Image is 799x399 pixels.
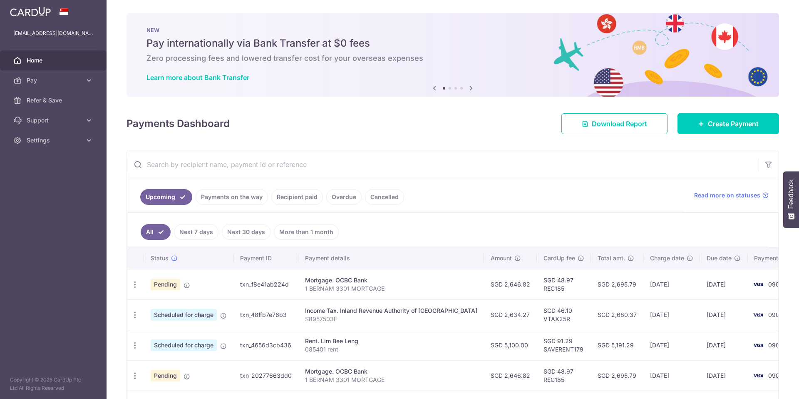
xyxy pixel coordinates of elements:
[591,269,643,299] td: SGD 2,695.79
[787,180,795,209] span: Feedback
[233,269,298,299] td: txn_f8e41ab224d
[151,309,217,321] span: Scheduled for charge
[537,360,591,391] td: SGD 48.97 REC185
[484,299,537,330] td: SGD 2,634.27
[750,310,767,320] img: Bank Card
[700,299,747,330] td: [DATE]
[561,113,667,134] a: Download Report
[233,360,298,391] td: txn_20277663dd0
[151,254,169,262] span: Status
[694,191,769,199] a: Read more on statuses
[151,279,180,290] span: Pending
[10,7,51,17] img: CardUp
[127,116,230,131] h4: Payments Dashboard
[305,315,477,323] p: S8957503F
[298,247,484,269] th: Payment details
[305,337,477,345] div: Rent. Lim Bee Leng
[643,330,700,360] td: [DATE]
[750,371,767,381] img: Bank Card
[537,269,591,299] td: SGD 48.97 REC185
[768,372,783,379] span: 0909
[13,29,93,37] p: [EMAIL_ADDRESS][DOMAIN_NAME]
[591,360,643,391] td: SGD 2,695.79
[305,376,477,384] p: 1 BERNAM 3301 MORTGAGE
[768,342,783,349] span: 0909
[484,269,537,299] td: SGD 2,646.82
[365,189,404,205] a: Cancelled
[700,360,747,391] td: [DATE]
[305,367,477,376] div: Mortgage. OCBC Bank
[783,171,799,228] button: Feedback - Show survey
[598,254,625,262] span: Total amt.
[768,311,783,318] span: 0909
[27,116,82,125] span: Support
[326,189,362,205] a: Overdue
[537,299,591,330] td: SGD 46.10 VTAX25R
[222,224,270,240] a: Next 30 days
[271,189,323,205] a: Recipient paid
[146,73,249,82] a: Learn more about Bank Transfer
[174,224,218,240] a: Next 7 days
[141,224,171,240] a: All
[140,189,192,205] a: Upcoming
[233,330,298,360] td: txn_4656d3cb436
[484,360,537,391] td: SGD 2,646.82
[27,136,82,145] span: Settings
[151,370,180,382] span: Pending
[233,247,298,269] th: Payment ID
[650,254,684,262] span: Charge date
[127,151,759,178] input: Search by recipient name, payment id or reference
[27,96,82,105] span: Refer & Save
[543,254,575,262] span: CardUp fee
[274,224,339,240] a: More than 1 month
[127,13,779,97] img: Bank transfer banner
[700,330,747,360] td: [DATE]
[146,53,759,63] h6: Zero processing fees and lowered transfer cost for your overseas expenses
[643,360,700,391] td: [DATE]
[643,269,700,299] td: [DATE]
[196,189,268,205] a: Payments on the way
[305,276,477,284] div: Mortgage. OCBC Bank
[305,307,477,315] div: Income Tax. Inland Revenue Authority of [GEOGRAPHIC_DATA]
[233,299,298,330] td: txn_48ffb7e76b3
[146,37,759,50] h5: Pay internationally via Bank Transfer at $0 fees
[643,299,700,330] td: [DATE]
[677,113,779,134] a: Create Payment
[750,279,767,289] img: Bank Card
[591,299,643,330] td: SGD 2,680.37
[151,339,217,351] span: Scheduled for charge
[146,27,759,33] p: NEW
[750,340,767,350] img: Bank Card
[591,330,643,360] td: SGD 5,191.29
[592,119,647,129] span: Download Report
[27,76,82,85] span: Pay
[708,119,759,129] span: Create Payment
[707,254,732,262] span: Due date
[700,269,747,299] td: [DATE]
[694,191,760,199] span: Read more on statuses
[768,281,783,288] span: 0909
[305,284,477,293] p: 1 BERNAM 3301 MORTGAGE
[537,330,591,360] td: SGD 91.29 SAVERENT179
[484,330,537,360] td: SGD 5,100.00
[305,345,477,354] p: 085401 rent
[491,254,512,262] span: Amount
[27,56,82,65] span: Home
